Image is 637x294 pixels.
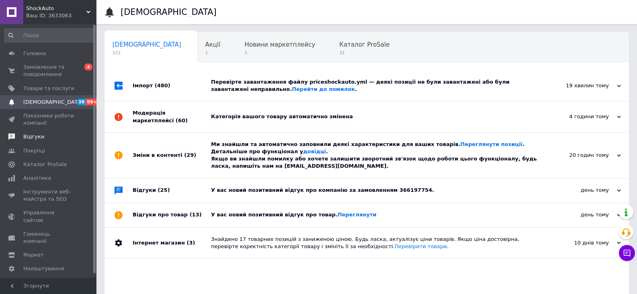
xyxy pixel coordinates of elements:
span: Замовлення та повідомлення [23,64,74,78]
span: Налаштування [23,265,64,272]
span: Інструменти веб-майстра та SEO [23,188,74,203]
span: 99+ [86,99,99,105]
span: (480) [155,82,170,88]
a: Переглянути [338,212,377,218]
div: Ми знайшли та автоматично заповнили деякі характеристики для ваших товарів. . Детальніше про функ... [211,141,541,170]
div: день тому [541,187,621,194]
input: Пошук [4,28,95,43]
span: Покупці [23,147,45,154]
span: Показники роботи компанії [23,112,74,127]
span: 5 [244,50,315,56]
div: Знайдено 17 товарних позицій з заниженою ціною. Будь ласка, актуалізує ціни товарів. Якщо ціна до... [211,236,541,250]
span: 1 [205,50,221,56]
span: Гаманець компанії [23,230,74,245]
span: [DEMOGRAPHIC_DATA] [23,99,83,106]
span: (13) [190,212,202,218]
div: 20 годин тому [541,152,621,159]
span: (3) [186,240,195,246]
span: (29) [184,152,196,158]
div: Зміни в контенті [133,133,211,178]
span: 521 [113,50,181,56]
div: У вас новий позитивний відгук про компанію за замовленням 366197754. [211,187,541,194]
span: (25) [158,187,170,193]
span: Новини маркетплейсу [244,41,315,48]
div: Ваш ID: 3633063 [26,12,96,19]
span: 31 [339,50,389,56]
span: Управління сайтом [23,209,74,224]
div: 4 години тому [541,113,621,120]
div: 19 хвилин тому [541,82,621,89]
div: Інтернет магазин [133,228,211,258]
a: Перейти до помилок [292,86,355,92]
h1: [DEMOGRAPHIC_DATA] [121,7,217,17]
span: [DEMOGRAPHIC_DATA] [113,41,181,48]
div: Модерація маркетплейсі [133,101,211,132]
div: Відгуки про товар [133,203,211,227]
a: Перевірити товари [395,243,447,249]
div: день тому [541,211,621,218]
span: Маркет [23,251,44,259]
a: Переглянути позиції [461,141,522,147]
span: Каталог ProSale [339,41,389,48]
button: Чат з покупцем [619,245,635,261]
a: довідці [303,148,326,154]
span: Каталог ProSale [23,161,67,168]
span: Аналітика [23,175,51,182]
span: ShockAuto [26,5,86,12]
span: 4 [84,64,92,70]
span: Відгуки [23,133,44,140]
span: Головна [23,50,46,57]
div: Перевірте завантаження файлу priceshockauto.yml — деякі позиції не були завантажені або були зава... [211,78,541,93]
div: У вас новий позитивний відгук про товар. [211,211,541,218]
span: (60) [176,117,188,123]
div: Категорія вашого товару автоматично змінена [211,113,541,120]
span: Товари та послуги [23,85,74,92]
div: Відгуки [133,179,211,203]
div: 10 днів тому [541,239,621,247]
span: 38 [76,99,86,105]
div: Імпорт [133,70,211,101]
span: Акції [205,41,221,48]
